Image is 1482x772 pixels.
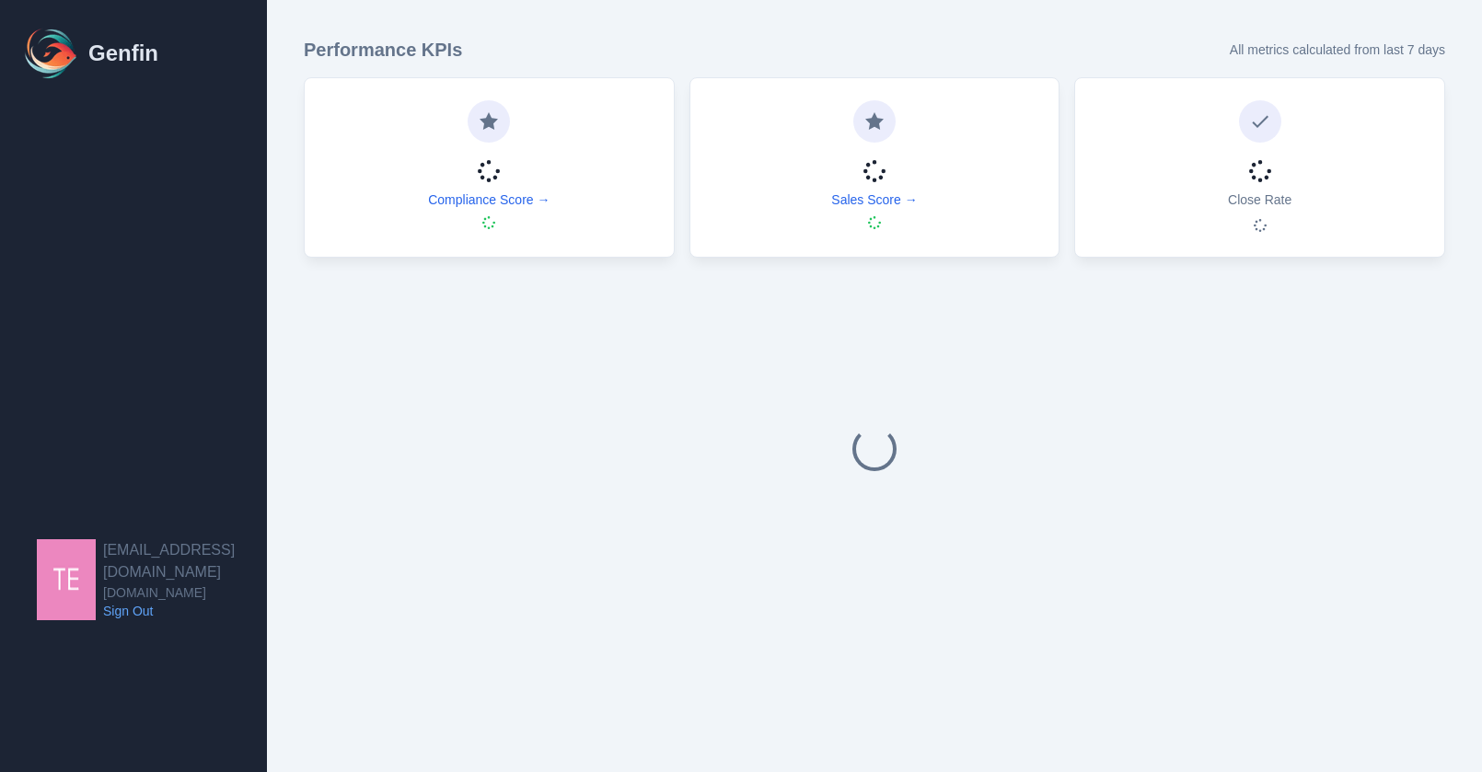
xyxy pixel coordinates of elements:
[88,39,158,68] h1: Genfin
[831,190,917,209] a: Sales Score →
[1230,40,1445,59] p: All metrics calculated from last 7 days
[103,583,267,602] span: [DOMAIN_NAME]
[103,602,267,620] a: Sign Out
[304,37,462,63] h3: Performance KPIs
[103,539,267,583] h2: [EMAIL_ADDRESS][DOMAIN_NAME]
[1228,190,1291,209] p: Close Rate
[22,24,81,83] img: Logo
[428,190,550,209] a: Compliance Score →
[37,539,96,620] img: test239859385@bdunagan.com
